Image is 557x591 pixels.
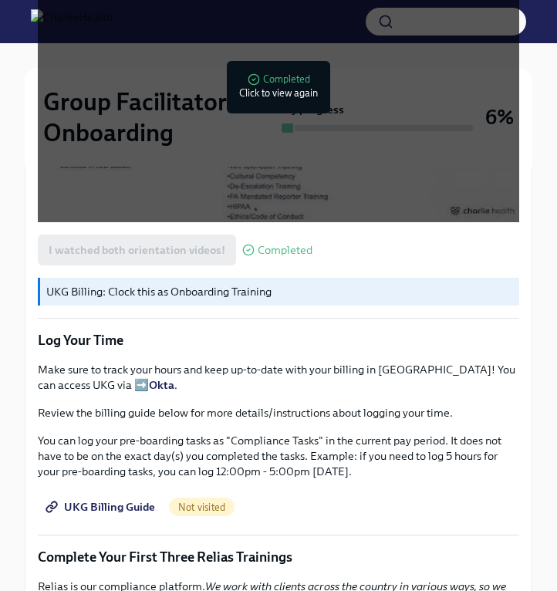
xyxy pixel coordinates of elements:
[31,9,113,34] img: CharlieHealth
[258,245,312,256] span: Completed
[38,491,166,522] a: UKG Billing Guide
[38,548,519,566] p: Complete Your First Three Relias Trainings
[46,284,513,299] p: UKG Billing: Clock this as Onboarding Training
[485,103,514,131] h3: 6%
[169,502,235,513] span: Not visited
[49,499,155,515] span: UKG Billing Guide
[282,102,344,117] strong: My progress
[38,362,519,393] p: Make sure to track your hours and keep up-to-date with your billing in [GEOGRAPHIC_DATA]! You can...
[38,331,519,350] p: Log Your Time
[43,86,275,148] h2: Group Facilitator Onboarding
[149,378,174,392] a: Okta
[38,433,519,479] p: You can log your pre-boarding tasks as "Compliance Tasks" in the current pay period. It does not ...
[38,405,519,420] p: Review the billing guide below for more details/instructions about logging your time.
